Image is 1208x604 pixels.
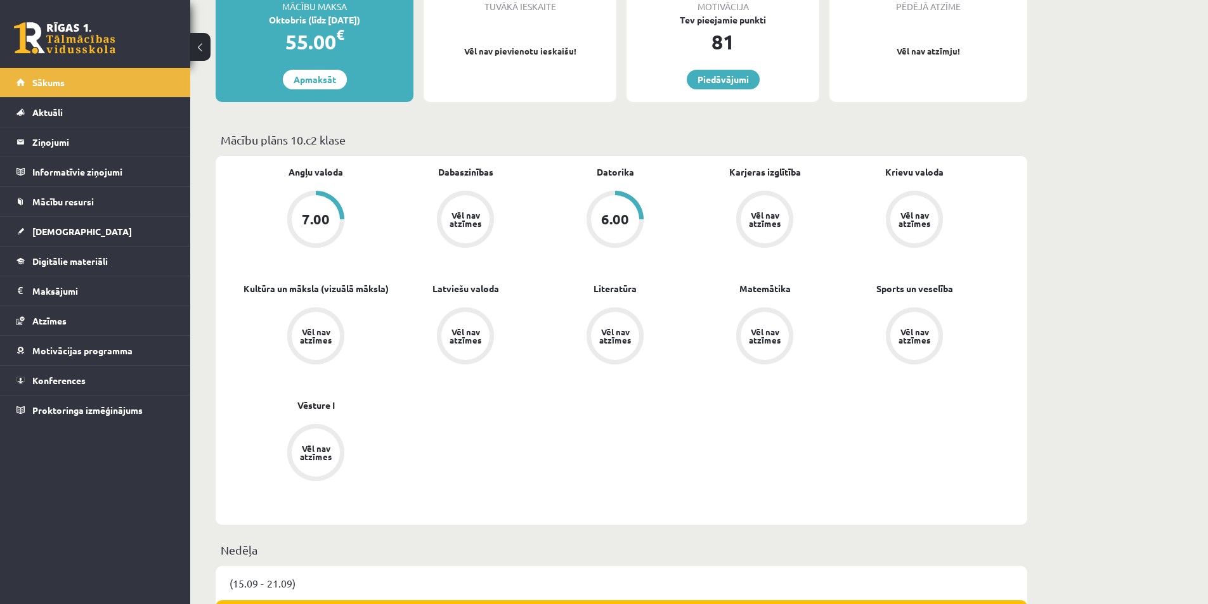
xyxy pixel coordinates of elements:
div: Vēl nav atzīmes [897,211,932,228]
div: Vēl nav atzīmes [298,328,334,344]
a: Angļu valoda [289,165,343,179]
span: Digitālie materiāli [32,255,108,267]
a: Motivācijas programma [16,336,174,365]
span: Proktoringa izmēģinājums [32,404,143,416]
div: Vēl nav atzīmes [597,328,633,344]
a: Vēl nav atzīmes [391,191,540,250]
div: (15.09 - 21.09) [216,566,1027,600]
p: Vēl nav atzīmju! [836,45,1021,58]
a: Vēl nav atzīmes [690,307,840,367]
legend: Informatīvie ziņojumi [32,157,174,186]
a: Karjeras izglītība [729,165,801,179]
span: Aktuāli [32,106,63,118]
a: Latviešu valoda [432,282,499,295]
p: Vēl nav pievienotu ieskaišu! [430,45,610,58]
div: Tev pieejamie punkti [627,13,819,27]
a: Dabaszinības [438,165,493,179]
span: Motivācijas programma [32,345,133,356]
a: Vēl nav atzīmes [540,307,690,367]
a: Digitālie materiāli [16,247,174,276]
p: Nedēļa [221,541,1022,558]
span: Mācību resursi [32,196,94,207]
div: Vēl nav atzīmes [298,444,334,461]
div: 81 [627,27,819,57]
div: Vēl nav atzīmes [448,328,483,344]
span: Konferences [32,375,86,386]
a: Vēl nav atzīmes [840,307,989,367]
a: Informatīvie ziņojumi [16,157,174,186]
a: Maksājumi [16,276,174,305]
a: 7.00 [241,191,391,250]
a: [DEMOGRAPHIC_DATA] [16,217,174,246]
div: Vēl nav atzīmes [448,211,483,228]
a: Ziņojumi [16,127,174,157]
span: € [336,25,344,44]
div: Oktobris (līdz [DATE]) [216,13,413,27]
div: Vēl nav atzīmes [747,211,783,228]
a: Rīgas 1. Tālmācības vidusskola [14,22,115,54]
p: Mācību plāns 10.c2 klase [221,131,1022,148]
a: Kultūra un māksla (vizuālā māksla) [244,282,389,295]
a: Piedāvājumi [687,70,760,89]
a: Konferences [16,366,174,395]
a: Vēl nav atzīmes [840,191,989,250]
div: 6.00 [601,212,629,226]
a: Mācību resursi [16,187,174,216]
div: Vēl nav atzīmes [747,328,783,344]
a: Literatūra [594,282,637,295]
a: Atzīmes [16,306,174,335]
a: Datorika [597,165,634,179]
a: Aktuāli [16,98,174,127]
a: Sākums [16,68,174,97]
a: Vēsture I [297,399,335,412]
a: Proktoringa izmēģinājums [16,395,174,425]
span: [DEMOGRAPHIC_DATA] [32,226,132,237]
a: Matemātika [739,282,791,295]
div: Vēl nav atzīmes [897,328,932,344]
a: Vēl nav atzīmes [391,307,540,367]
span: Sākums [32,77,65,88]
a: Vēl nav atzīmes [241,424,391,484]
div: 7.00 [302,212,330,226]
a: 6.00 [540,191,690,250]
div: 55.00 [216,27,413,57]
a: Sports un veselība [876,282,953,295]
legend: Maksājumi [32,276,174,305]
a: Krievu valoda [885,165,944,179]
a: Vēl nav atzīmes [690,191,840,250]
a: Vēl nav atzīmes [241,307,391,367]
legend: Ziņojumi [32,127,174,157]
a: Apmaksāt [283,70,347,89]
span: Atzīmes [32,315,67,326]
